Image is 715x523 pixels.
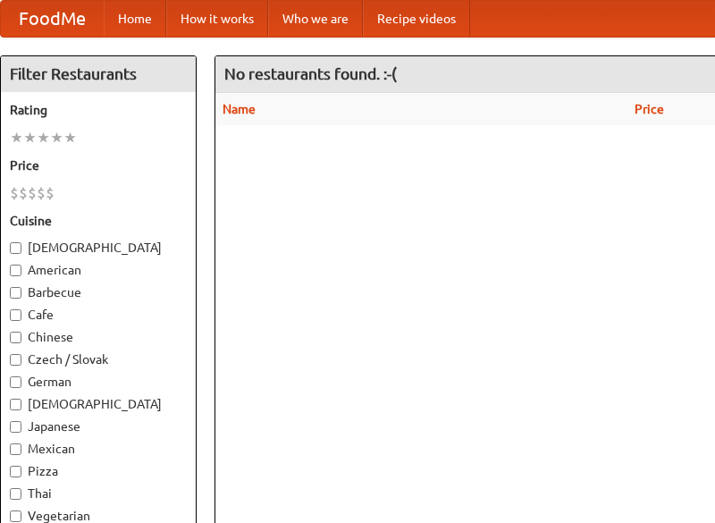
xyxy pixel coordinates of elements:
h5: Price [10,156,187,174]
li: ★ [10,128,23,148]
label: Japanese [10,418,187,435]
label: Thai [10,485,187,502]
label: American [10,261,187,279]
a: FoodMe [1,1,104,37]
li: $ [37,183,46,203]
label: Barbecue [10,283,187,301]
h5: Rating [10,101,187,119]
input: Czech / Slovak [10,354,21,366]
label: [DEMOGRAPHIC_DATA] [10,395,187,413]
input: Chinese [10,332,21,343]
input: German [10,376,21,388]
a: Who we are [268,1,363,37]
input: Vegetarian [10,510,21,522]
input: American [10,265,21,276]
label: Mexican [10,440,187,458]
input: [DEMOGRAPHIC_DATA] [10,242,21,254]
input: Barbecue [10,287,21,299]
label: Cafe [10,306,187,324]
label: German [10,373,187,391]
label: Chinese [10,328,187,346]
a: Home [104,1,166,37]
li: $ [46,183,55,203]
input: Thai [10,488,21,500]
input: Cafe [10,309,21,321]
a: Recipe videos [363,1,470,37]
label: Czech / Slovak [10,350,187,368]
li: $ [10,183,19,203]
li: ★ [23,128,37,148]
li: ★ [50,128,63,148]
li: $ [28,183,37,203]
li: ★ [63,128,77,148]
h4: Filter Restaurants [1,56,196,92]
input: Pizza [10,466,21,477]
li: ★ [37,128,50,148]
label: [DEMOGRAPHIC_DATA] [10,239,187,257]
input: Japanese [10,421,21,433]
a: Name [223,102,256,116]
ng-pluralize: No restaurants found. :-( [224,65,397,82]
label: Pizza [10,462,187,480]
li: $ [19,183,28,203]
h5: Cuisine [10,212,187,230]
input: Mexican [10,443,21,455]
input: [DEMOGRAPHIC_DATA] [10,399,21,410]
a: How it works [166,1,268,37]
a: Price [635,102,664,116]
